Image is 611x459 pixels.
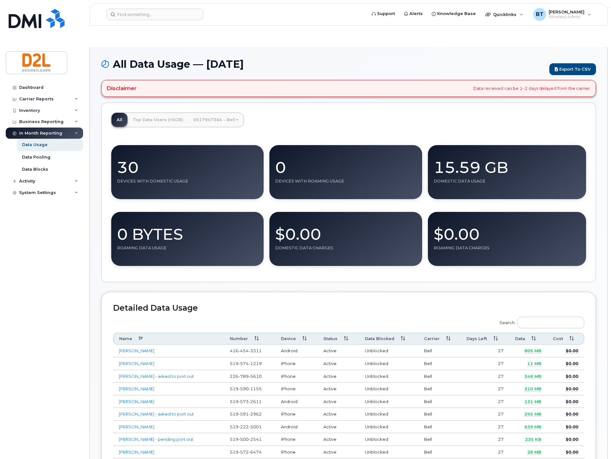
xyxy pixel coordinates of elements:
[249,361,262,366] span: 1219
[112,113,128,127] a: All
[418,345,461,357] td: Bell
[230,386,262,391] span: 519
[238,374,249,379] span: 789
[230,437,262,442] span: 519
[106,85,136,91] h4: Disclaimer
[249,399,262,404] span: 2611
[275,357,318,370] td: iPhone
[359,408,418,421] td: Unblocked
[525,437,541,442] span: 235 KB
[119,449,154,455] a: [PERSON_NAME]
[566,449,578,455] span: $0.00
[527,449,541,455] span: 28 MB
[418,383,461,395] td: Bell
[566,399,578,404] span: $0.00
[566,411,578,417] span: $0.00
[238,361,249,366] span: 574
[113,333,224,345] th: Name: activate to sort column descending
[119,399,154,404] a: [PERSON_NAME]
[230,411,262,416] span: 519
[359,345,418,357] td: Unblocked
[549,63,596,75] a: Export to CSV
[238,348,249,353] span: 454
[359,333,418,345] th: Data Blocked: activate to sort column ascending
[566,361,578,366] span: $0.00
[249,386,262,391] span: 1155
[275,245,416,251] div: Domestic Data Charges
[495,313,584,331] label: Search:
[418,333,461,345] th: Carrier: activate to sort column ascending
[318,446,359,459] td: Active
[249,449,262,455] span: 6474
[275,446,318,459] td: iPhone
[230,348,262,353] span: 416
[238,449,249,455] span: 572
[517,317,584,328] input: Search:
[318,345,359,357] td: Active
[238,411,249,416] span: 591
[359,395,418,408] td: Unblocked
[418,421,461,433] td: Bell
[359,421,418,433] td: Unblocked
[547,333,584,345] th: Cost: activate to sort column ascending
[101,80,596,97] div: Data received can be 1–2 days delayed from the carrier.
[117,218,258,245] div: 0 Bytes
[117,151,258,179] div: 30
[249,437,262,442] span: 2541
[188,113,244,127] a: 0517947364 - Bell
[461,421,510,433] td: 27
[275,433,318,446] td: iPhone
[566,348,578,354] span: $0.00
[275,345,318,357] td: Android
[119,424,154,429] a: [PERSON_NAME]
[461,395,510,408] td: 27
[566,424,578,430] span: $0.00
[117,179,258,184] div: Devices With Domestic Usage
[128,113,188,127] a: Top Data Users (>5GB)
[249,348,262,353] span: 3311
[117,245,258,251] div: Roaming Data Usage
[230,361,262,366] span: 519
[318,408,359,421] td: Active
[318,421,359,433] td: Active
[418,446,461,459] td: Bell
[318,357,359,370] td: Active
[418,370,461,383] td: Bell
[461,383,510,395] td: 27
[527,361,541,366] span: 11 MB
[275,333,318,345] th: Device: activate to sort column ascending
[318,395,359,408] td: Active
[249,424,262,429] span: 5001
[461,357,510,370] td: 27
[524,348,541,354] span: 805 MB
[318,383,359,395] td: Active
[359,357,418,370] td: Unblocked
[275,383,318,395] td: iPhone
[275,421,318,433] td: Android
[275,218,416,245] div: $0.00
[434,151,580,179] div: 15.59 GB
[524,386,541,392] span: 310 MB
[461,370,510,383] td: 27
[509,333,547,345] th: Data: activate to sort column ascending
[275,151,416,179] div: 0
[434,179,580,184] div: Domestic Data Usage
[249,411,262,416] span: 2962
[238,437,249,442] span: 500
[461,433,510,446] td: 27
[524,411,541,417] span: 292 MB
[418,408,461,421] td: Bell
[434,245,580,251] div: Roaming Data Charges
[359,370,418,383] td: Unblocked
[318,333,359,345] th: Status: activate to sort column ascending
[359,383,418,395] td: Unblocked
[524,374,541,379] span: 248 MB
[119,348,154,353] a: [PERSON_NAME]
[461,446,510,459] td: 27
[249,374,262,379] span: 5610
[238,386,249,391] span: 590
[461,333,510,345] th: Days Left: activate to sort column ascending
[113,304,584,313] h2: Detailed Data Usage
[119,361,154,366] a: [PERSON_NAME]
[119,437,193,442] a: [PERSON_NAME] - pending port out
